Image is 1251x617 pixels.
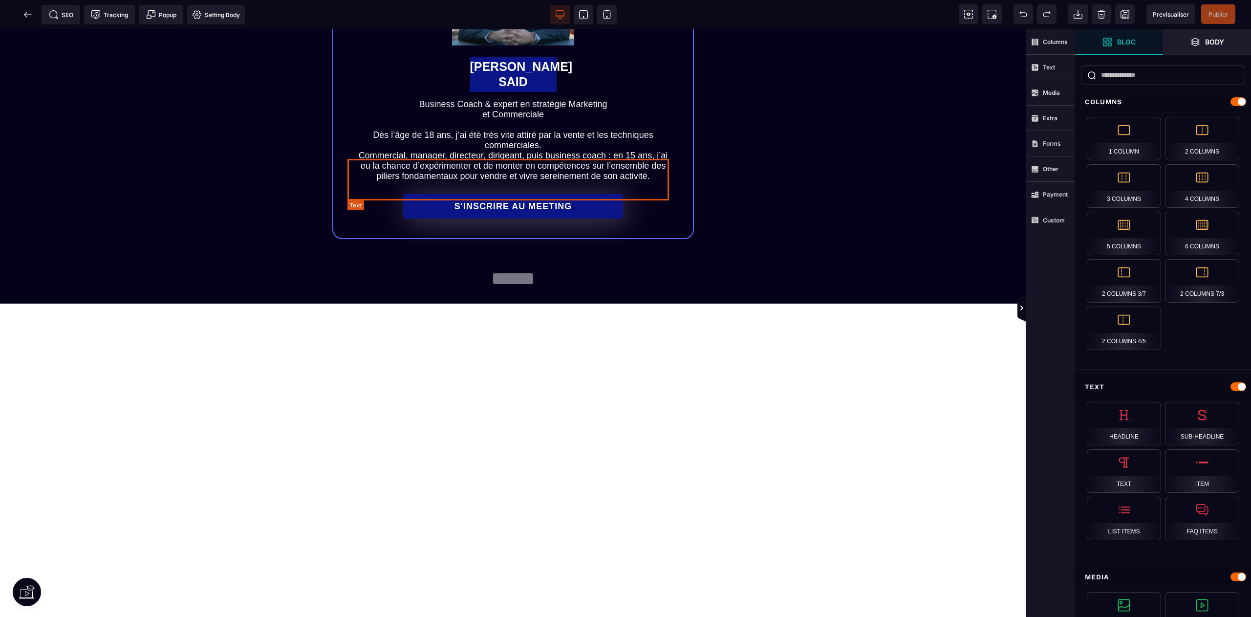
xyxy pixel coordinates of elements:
[1163,29,1251,55] span: Open Layer Manager
[1075,93,1251,111] div: Columns
[1043,114,1057,122] strong: Extra
[353,80,673,90] div: et Commerciale
[49,10,73,20] span: SEO
[982,4,1002,24] span: Screenshot
[1075,568,1251,586] div: Media
[1043,217,1065,224] strong: Custom
[1153,11,1189,18] span: Previsualiser
[1043,89,1060,96] strong: Media
[1087,402,1161,445] div: Headline
[1146,4,1195,24] span: Preview
[1165,402,1239,445] div: Sub-Headline
[146,10,176,20] span: Popup
[1165,117,1239,160] div: 2 Columns
[1043,191,1068,198] strong: Payment
[1043,165,1058,173] strong: Other
[91,10,128,20] span: Tracking
[959,4,978,24] span: View components
[1087,164,1161,208] div: 3 Columns
[1087,307,1161,350] div: 2 Columns 4/5
[353,121,673,152] div: Commercial, manager, directeur, dirigeant, puis business coach : en 15 ans, j’ai eu la chance d’e...
[1087,117,1161,160] div: 1 Column
[353,101,673,121] div: Dès l’âge de 18 ans, j’ai été très vite attiré par la vente et les techniques commerciales.
[1087,212,1161,255] div: 5 Columns
[470,27,556,63] text: [PERSON_NAME] SAID
[1205,38,1224,45] strong: Body
[353,70,673,80] div: Business Coach & expert en stratégie Marketing
[1075,29,1163,55] span: Open Blocks
[1043,64,1055,71] strong: Text
[1043,38,1068,45] strong: Columns
[1117,38,1136,45] strong: Bloc
[1208,11,1228,18] span: Publier
[403,164,623,189] button: S'INSCRIRE AU MEETING
[1087,449,1161,493] div: Text
[1165,449,1239,493] div: Item
[1087,259,1161,303] div: 2 Columns 3/7
[1043,140,1061,147] strong: Forms
[1165,164,1239,208] div: 4 Columns
[1165,259,1239,303] div: 2 Columns 7/3
[192,10,240,20] span: Setting Body
[1087,497,1161,540] div: List Items
[1075,378,1251,396] div: Text
[1165,212,1239,255] div: 6 Columns
[1165,497,1239,540] div: FAQ Items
